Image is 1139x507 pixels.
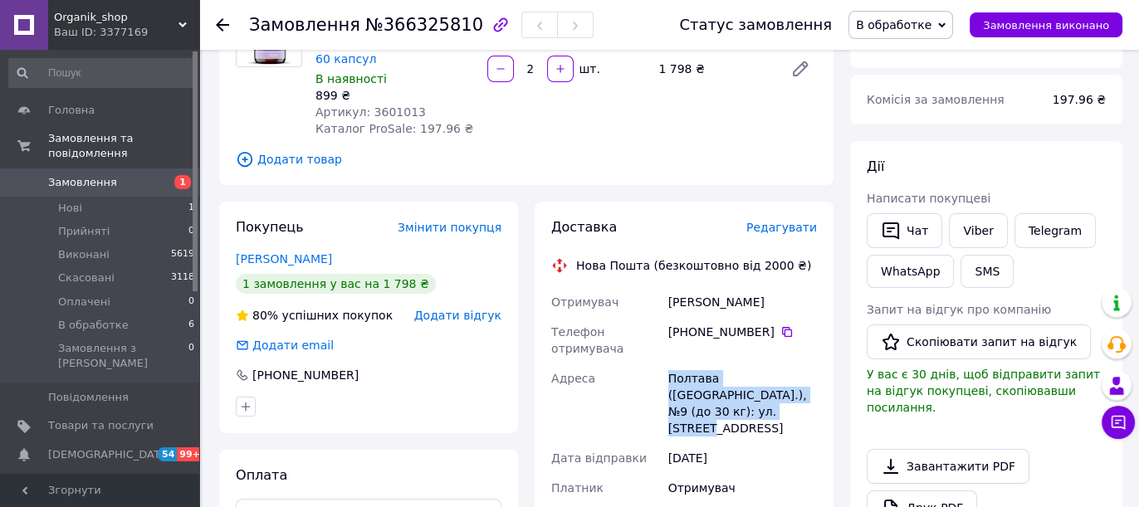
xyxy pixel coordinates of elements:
div: 899 ₴ [315,87,474,104]
span: Дата відправки [551,451,647,465]
button: Чат з покупцем [1102,406,1135,439]
div: Ваш ID: 3377169 [54,25,199,40]
span: Оплачені [58,295,110,310]
div: [DATE] [665,443,820,473]
div: шт. [575,61,602,77]
a: Редагувати [784,52,817,85]
span: 1 [174,175,191,189]
span: Виконані [58,247,110,262]
span: У вас є 30 днів, щоб відправити запит на відгук покупцеві, скопіювавши посилання. [867,368,1100,414]
button: Скопіювати запит на відгук [867,324,1091,359]
span: Товари та послуги [48,418,154,433]
span: Замовлення [48,175,117,190]
span: Дії [867,158,884,174]
input: Пошук [8,58,196,88]
span: В наявності [315,72,387,85]
span: 54 [158,447,177,461]
button: Чат [867,213,942,248]
span: Оплата [236,467,287,483]
span: Запит на відгук про компанію [867,303,1051,316]
div: Статус замовлення [679,17,832,33]
div: 1 798 ₴ [652,57,777,80]
div: Додати email [234,337,335,353]
span: Доставка [551,219,617,235]
span: Повідомлення [48,390,129,405]
span: Платник [551,481,604,495]
span: Додати товар [236,150,817,168]
span: Нові [58,201,82,216]
div: 1 замовлення у вас на 1 798 ₴ [236,274,436,294]
span: 80% [252,309,278,322]
div: Повернутися назад [216,17,229,33]
div: [PHONE_NUMBER] [251,367,360,383]
div: Полтава ([GEOGRAPHIC_DATA].), №9 (до 30 кг): ул. [STREET_ADDRESS] [665,363,820,443]
span: 0 [188,341,194,371]
span: Адреса [551,372,595,385]
span: 0 [188,295,194,310]
span: 1 [188,201,194,216]
div: Отримувач [665,473,820,503]
a: Telegram [1014,213,1096,248]
div: успішних покупок [236,307,393,324]
span: 6 [188,318,194,333]
a: Завантажити PDF [867,449,1029,484]
span: Покупець [236,219,304,235]
span: Замовлення [249,15,360,35]
div: Додати email [251,337,335,353]
button: SMS [961,255,1014,288]
span: Додати відгук [414,309,501,322]
a: WhatsApp [867,255,954,288]
span: 5619 [171,247,194,262]
div: [PHONE_NUMBER] [668,324,817,340]
span: 0 [188,224,194,239]
span: Комісія за замовлення [867,93,1005,106]
span: 99+ [177,447,204,461]
button: Замовлення виконано [970,12,1122,37]
span: Замовлення та повідомлення [48,131,199,161]
span: Organik_shop [54,10,178,25]
span: Прийняті [58,224,110,239]
span: №366325810 [365,15,483,35]
span: Скасовані [58,271,115,285]
a: Дієтична добавка для підтримки жіночого здоров'я [PERSON_NAME], 60 капсул [315,2,472,66]
span: Замовлення з [PERSON_NAME] [58,341,188,371]
span: Змінити покупця [398,221,501,234]
span: Замовлення виконано [983,19,1109,32]
div: [PERSON_NAME] [665,287,820,317]
span: Артикул: 3601013 [315,105,426,119]
span: Отримувач [551,295,618,309]
span: Каталог ProSale: 197.96 ₴ [315,122,473,135]
span: Головна [48,103,95,118]
span: 197.96 ₴ [1053,93,1106,106]
a: [PERSON_NAME] [236,252,332,266]
span: В обработке [856,18,931,32]
span: 3118 [171,271,194,285]
div: Нова Пошта (безкоштовно від 2000 ₴) [572,257,815,274]
span: Редагувати [746,221,817,234]
span: В обработке [58,318,129,333]
span: Телефон отримувача [551,325,623,355]
span: [DEMOGRAPHIC_DATA] [48,447,171,462]
span: Написати покупцеві [867,192,990,205]
a: Viber [949,213,1007,248]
